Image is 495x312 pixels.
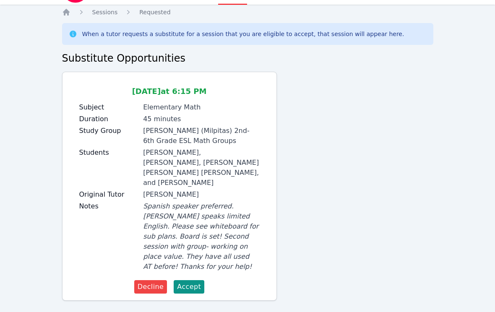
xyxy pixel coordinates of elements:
[143,102,259,112] div: Elementary Math
[143,126,259,146] div: [PERSON_NAME] (Milpitas) 2nd-6th Grade ESL Math Groups
[62,8,433,16] nav: Breadcrumb
[79,148,138,158] label: Students
[134,280,167,294] button: Decline
[143,190,259,200] div: [PERSON_NAME]
[132,87,207,96] span: [DATE] at 6:15 PM
[79,102,138,112] label: Subject
[92,9,118,16] span: Sessions
[62,52,433,65] h2: Substitute Opportunities
[143,202,258,270] span: Spanish speaker preferred. [PERSON_NAME] speaks limited English. Please see whiteboard for sub pl...
[139,9,170,16] span: Requested
[139,8,170,16] a: Requested
[143,114,259,124] div: 45 minutes
[138,282,164,292] span: Decline
[92,8,118,16] a: Sessions
[79,190,138,200] label: Original Tutor
[79,114,138,124] label: Duration
[82,30,404,38] div: When a tutor requests a substitute for a session that you are eligible to accept, that session wi...
[174,280,204,294] button: Accept
[79,201,138,211] label: Notes
[143,148,259,188] div: [PERSON_NAME], [PERSON_NAME], [PERSON_NAME] [PERSON_NAME] [PERSON_NAME], and [PERSON_NAME]
[177,282,201,292] span: Accept
[79,126,138,136] label: Study Group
